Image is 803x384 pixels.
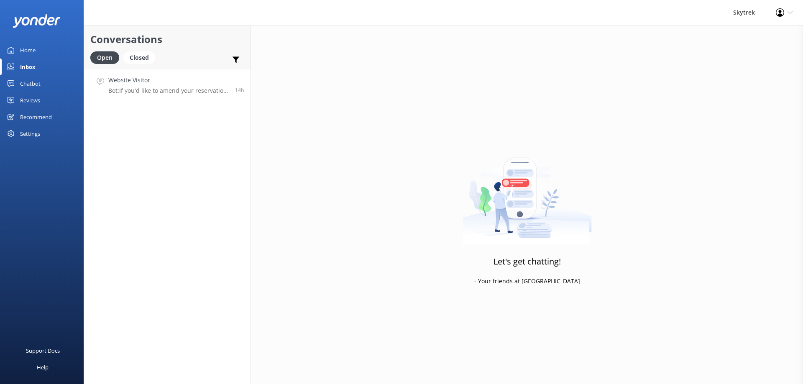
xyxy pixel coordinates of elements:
[108,87,229,94] p: Bot: If you'd like to amend your reservation or add an extra person, please give us a call at [PH...
[26,342,60,359] div: Support Docs
[108,76,229,85] h4: Website Visitor
[90,51,119,64] div: Open
[13,14,61,28] img: yonder-white-logo.png
[123,51,155,64] div: Closed
[37,359,49,376] div: Help
[123,53,159,62] a: Closed
[20,42,36,58] div: Home
[20,75,41,92] div: Chatbot
[20,92,40,109] div: Reviews
[494,255,561,268] h3: Let's get chatting!
[90,31,244,47] h2: Conversations
[84,69,251,100] a: Website VisitorBot:If you'd like to amend your reservation or add an extra person, please give us...
[20,58,36,75] div: Inbox
[474,277,580,286] p: - Your friends at [GEOGRAPHIC_DATA]
[463,140,592,244] img: artwork of a man stealing a conversation from at giant smartphone
[90,53,123,62] a: Open
[20,125,40,142] div: Settings
[235,86,244,94] span: Oct 08 2025 08:23pm (UTC +13:00) Pacific/Auckland
[20,109,52,125] div: Recommend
